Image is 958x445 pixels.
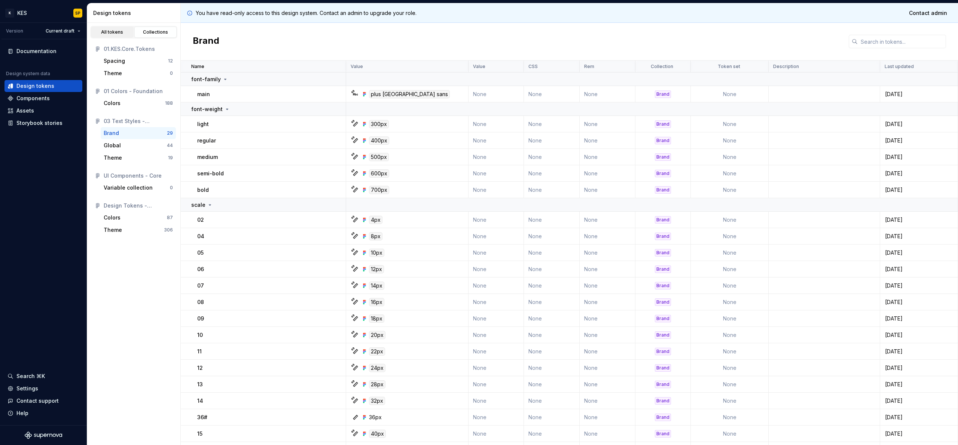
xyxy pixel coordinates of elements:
[655,249,671,257] div: Brand
[197,331,203,339] p: 10
[170,185,173,191] div: 0
[691,132,769,149] td: None
[580,376,635,393] td: None
[524,376,580,393] td: None
[881,120,957,128] div: [DATE]
[101,224,176,236] a: Theme306
[691,228,769,245] td: None
[881,186,957,194] div: [DATE]
[469,165,524,182] td: None
[691,310,769,327] td: None
[469,261,524,277] td: None
[197,381,203,388] p: 13
[691,277,769,294] td: None
[469,294,524,310] td: None
[197,120,209,128] p: light
[655,233,671,240] div: Brand
[4,407,82,419] button: Help
[16,107,34,114] div: Assets
[104,117,173,125] div: 03 Text Styles - Foundation
[197,249,204,257] p: 05
[17,9,27,17] div: KES
[858,35,946,48] input: Search in tokens...
[104,70,122,77] div: Theme
[104,99,120,107] div: Colors
[197,266,204,273] p: 06
[881,364,957,372] div: [DATE]
[369,298,384,306] div: 16px
[167,215,173,221] div: 87
[881,331,957,339] div: [DATE]
[655,364,671,372] div: Brand
[104,57,125,65] div: Spacing
[369,282,384,290] div: 14px
[4,370,82,382] button: Search ⌘K
[524,261,580,277] td: None
[101,139,176,151] a: Global44
[369,331,385,339] div: 20px
[4,117,82,129] a: Storybook stories
[691,393,769,409] td: None
[580,149,635,165] td: None
[369,120,389,128] div: 300px
[369,232,382,240] div: 8px
[524,277,580,294] td: None
[524,116,580,132] td: None
[469,132,524,149] td: None
[369,364,385,372] div: 24px
[580,409,635,426] td: None
[524,409,580,426] td: None
[197,364,203,372] p: 12
[580,426,635,442] td: None
[167,130,173,136] div: 29
[197,397,203,405] p: 14
[4,383,82,395] a: Settings
[469,228,524,245] td: None
[369,314,384,323] div: 18px
[369,136,389,145] div: 400px
[691,409,769,426] td: None
[881,381,957,388] div: [DATE]
[881,430,957,438] div: [DATE]
[881,397,957,405] div: [DATE]
[655,414,671,421] div: Brand
[16,47,57,55] div: Documentation
[524,212,580,228] td: None
[93,9,177,17] div: Design tokens
[655,348,671,355] div: Brand
[164,227,173,233] div: 306
[524,393,580,409] td: None
[524,149,580,165] td: None
[528,64,538,70] p: CSS
[197,233,204,240] p: 04
[197,430,202,438] p: 15
[881,233,957,240] div: [DATE]
[16,372,45,380] div: Search ⌘K
[909,9,947,17] span: Contact admin
[524,132,580,149] td: None
[691,376,769,393] td: None
[197,282,204,289] p: 07
[197,414,207,421] p: 36#
[691,294,769,310] td: None
[4,92,82,104] a: Components
[469,86,524,102] td: None
[104,226,122,234] div: Theme
[101,152,176,164] button: Theme19
[691,212,769,228] td: None
[104,154,122,162] div: Theme
[691,360,769,376] td: None
[167,142,173,148] div: 44
[881,90,957,98] div: [DATE]
[655,282,671,289] div: Brand
[104,184,153,191] div: Variable collection
[191,76,221,83] p: font-family
[369,347,385,356] div: 22px
[369,153,389,161] div: 500px
[881,153,957,161] div: [DATE]
[101,97,176,109] button: Colors188
[369,186,389,194] div: 700px
[885,64,914,70] p: Last updated
[469,212,524,228] td: None
[197,186,209,194] p: bold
